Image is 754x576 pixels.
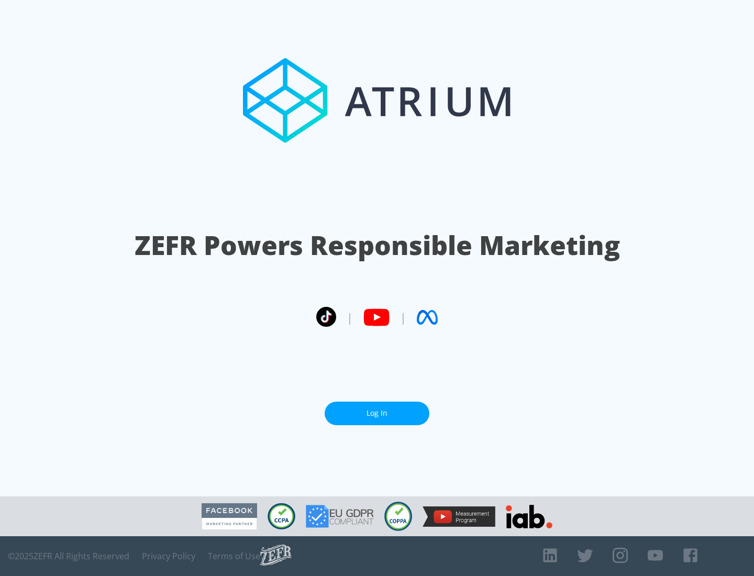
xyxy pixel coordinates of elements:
span: © 2025 ZEFR All Rights Reserved [8,551,129,561]
a: Privacy Policy [142,551,195,561]
img: YouTube Measurement Program [423,506,495,527]
img: Facebook Marketing Partner [202,503,257,530]
span: | [400,309,406,325]
img: IAB [506,505,552,528]
a: Log In [325,402,429,425]
h1: ZEFR Powers Responsible Marketing [135,227,620,263]
img: COPPA Compliant [384,502,412,531]
img: GDPR Compliant [306,505,374,528]
img: CCPA Compliant [268,503,295,529]
a: Terms of Use [208,551,260,561]
span: | [347,309,353,325]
